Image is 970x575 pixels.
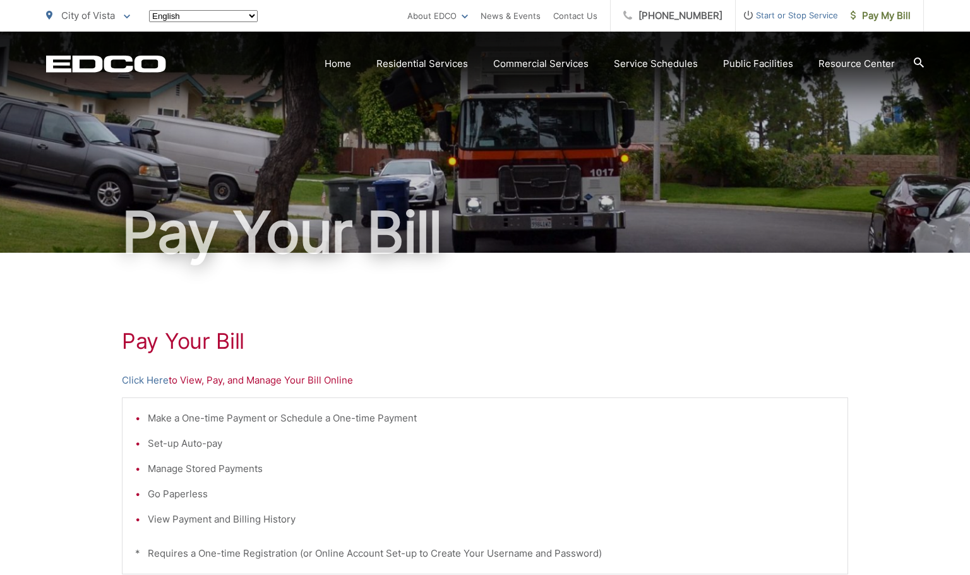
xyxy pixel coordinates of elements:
li: Go Paperless [148,487,835,502]
a: Public Facilities [723,56,793,71]
li: View Payment and Billing History [148,512,835,527]
a: Click Here [122,373,169,388]
span: Pay My Bill [851,8,911,23]
span: City of Vista [61,9,115,21]
li: Manage Stored Payments [148,461,835,476]
h1: Pay Your Bill [122,329,848,354]
a: EDCD logo. Return to the homepage. [46,55,166,73]
a: Resource Center [818,56,895,71]
a: News & Events [481,8,541,23]
a: About EDCO [407,8,468,23]
a: Residential Services [376,56,468,71]
p: * Requires a One-time Registration (or Online Account Set-up to Create Your Username and Password) [135,546,835,561]
select: Select a language [149,10,258,22]
li: Make a One-time Payment or Schedule a One-time Payment [148,411,835,426]
h1: Pay Your Bill [46,201,924,264]
a: Service Schedules [614,56,698,71]
p: to View, Pay, and Manage Your Bill Online [122,373,848,388]
a: Home [325,56,351,71]
li: Set-up Auto-pay [148,436,835,451]
a: Commercial Services [493,56,589,71]
a: Contact Us [553,8,597,23]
